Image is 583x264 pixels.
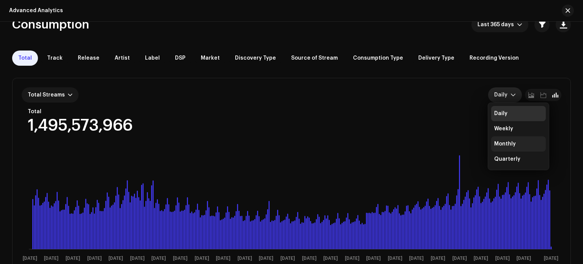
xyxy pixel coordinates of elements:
[491,106,546,121] li: Daily
[418,55,454,61] span: Delivery Type
[494,87,511,103] span: Daily
[431,256,445,261] text: [DATE]
[491,152,546,167] li: Quarterly
[488,103,549,170] ul: Option List
[28,109,133,115] div: Total
[409,256,424,261] text: [DATE]
[366,256,381,261] text: [DATE]
[517,256,531,261] text: [DATE]
[195,256,209,261] text: [DATE]
[494,125,513,133] div: Weekly
[302,256,317,261] text: [DATE]
[491,136,546,152] li: Monthly
[491,121,546,136] li: Weekly
[216,256,230,261] text: [DATE]
[130,256,145,261] text: [DATE]
[201,55,220,61] span: Market
[259,256,273,261] text: [DATE]
[238,256,252,261] text: [DATE]
[145,55,160,61] span: Label
[353,55,403,61] span: Consumption Type
[494,110,507,117] div: Daily
[474,256,488,261] text: [DATE]
[388,256,402,261] text: [DATE]
[494,140,516,148] div: Monthly
[345,256,359,261] text: [DATE]
[494,155,520,163] div: Quarterly
[151,256,166,261] text: [DATE]
[235,55,276,61] span: Discovery Type
[115,55,130,61] span: Artist
[452,256,467,261] text: [DATE]
[173,256,188,261] text: [DATE]
[544,256,558,261] text: [DATE]
[495,256,510,261] text: [DATE]
[280,256,295,261] text: [DATE]
[470,55,519,61] span: Recording Version
[477,17,517,32] span: Last 365 days
[511,87,516,103] div: dropdown trigger
[175,55,186,61] span: DSP
[517,17,522,32] div: dropdown trigger
[323,256,338,261] text: [DATE]
[291,55,338,61] span: Source of Stream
